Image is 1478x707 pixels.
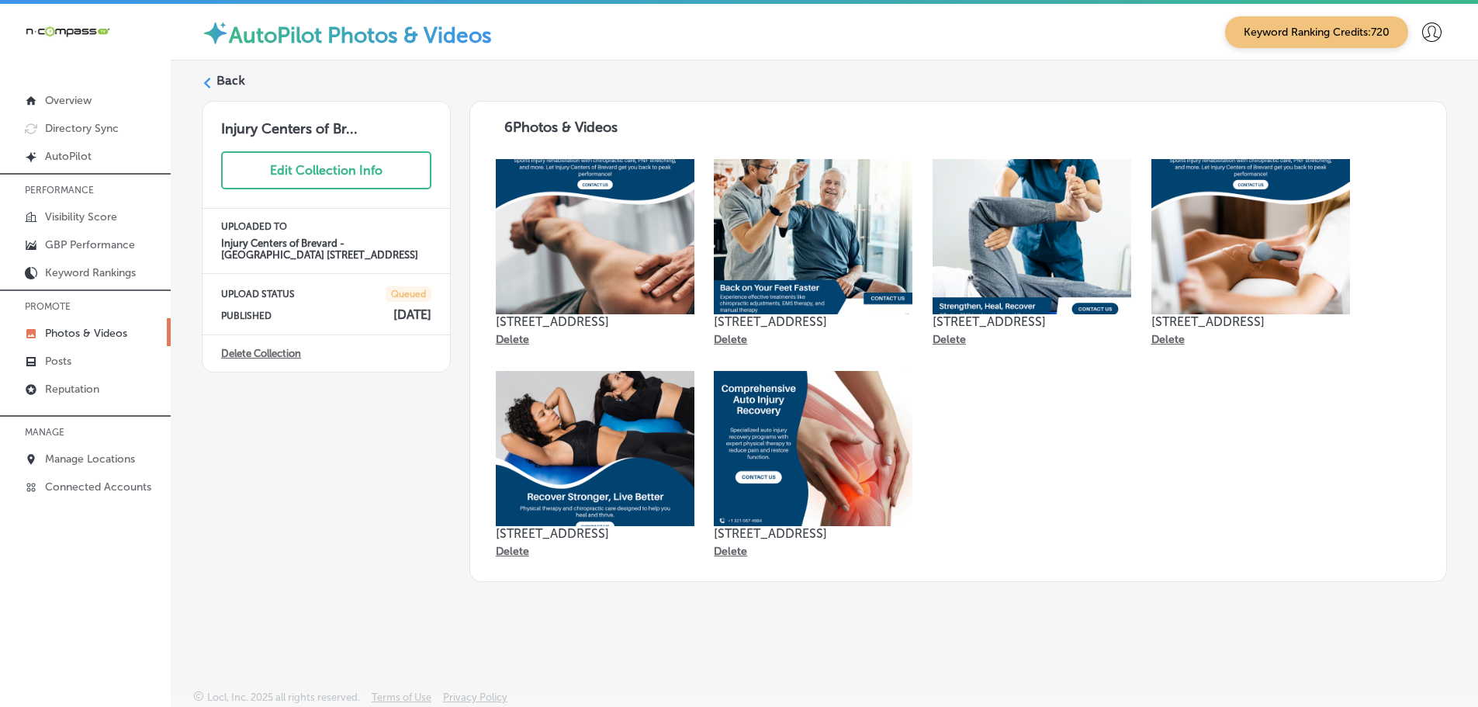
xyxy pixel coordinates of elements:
p: Reputation [45,383,99,396]
img: Collection thumbnail [714,159,912,314]
p: Keyword Rankings [45,266,136,279]
p: GBP Performance [45,238,135,251]
p: [STREET_ADDRESS] [1151,314,1350,329]
h4: [DATE] [393,307,431,322]
p: [STREET_ADDRESS] [714,314,912,329]
img: 660ab0bf-5cc7-4cb8-ba1c-48b5ae0f18e60NCTV_CLogo_TV_Black_-500x88.png [25,24,110,39]
p: Overview [45,94,92,107]
span: 6 Photos & Videos [504,119,618,136]
img: Collection thumbnail [496,371,694,526]
label: Back [216,72,245,89]
p: Manage Locations [45,452,135,466]
h4: Injury Centers of Brevard - [GEOGRAPHIC_DATA] [STREET_ADDRESS] [221,237,431,261]
p: Visibility Score [45,210,117,224]
p: Photos & Videos [45,327,127,340]
p: Connected Accounts [45,480,151,494]
p: [STREET_ADDRESS] [496,314,694,329]
p: [STREET_ADDRESS] [714,526,912,541]
h3: Injury Centers of Br... [202,102,450,137]
p: [STREET_ADDRESS] [933,314,1131,329]
p: Locl, Inc. 2025 all rights reserved. [207,691,360,703]
img: Collection thumbnail [714,371,912,526]
p: [STREET_ADDRESS] [496,526,694,541]
a: Delete Collection [221,348,301,359]
button: Edit Collection Info [221,151,431,189]
p: Posts [45,355,71,368]
p: Delete [496,333,529,346]
p: PUBLISHED [221,310,272,321]
p: Directory Sync [45,122,119,135]
p: UPLOADED TO [221,221,431,232]
img: Collection thumbnail [496,159,694,314]
img: autopilot-icon [202,19,229,47]
p: AutoPilot [45,150,92,163]
span: Keyword Ranking Credits: 720 [1225,16,1408,48]
p: Delete [714,333,747,346]
label: AutoPilot Photos & Videos [229,23,492,48]
p: Delete [1151,333,1185,346]
p: Delete [714,545,747,558]
p: Delete [933,333,966,346]
span: Queued [386,286,431,302]
img: Collection thumbnail [1151,159,1350,314]
p: UPLOAD STATUS [221,289,295,300]
p: Delete [496,545,529,558]
img: Collection thumbnail [933,159,1131,314]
